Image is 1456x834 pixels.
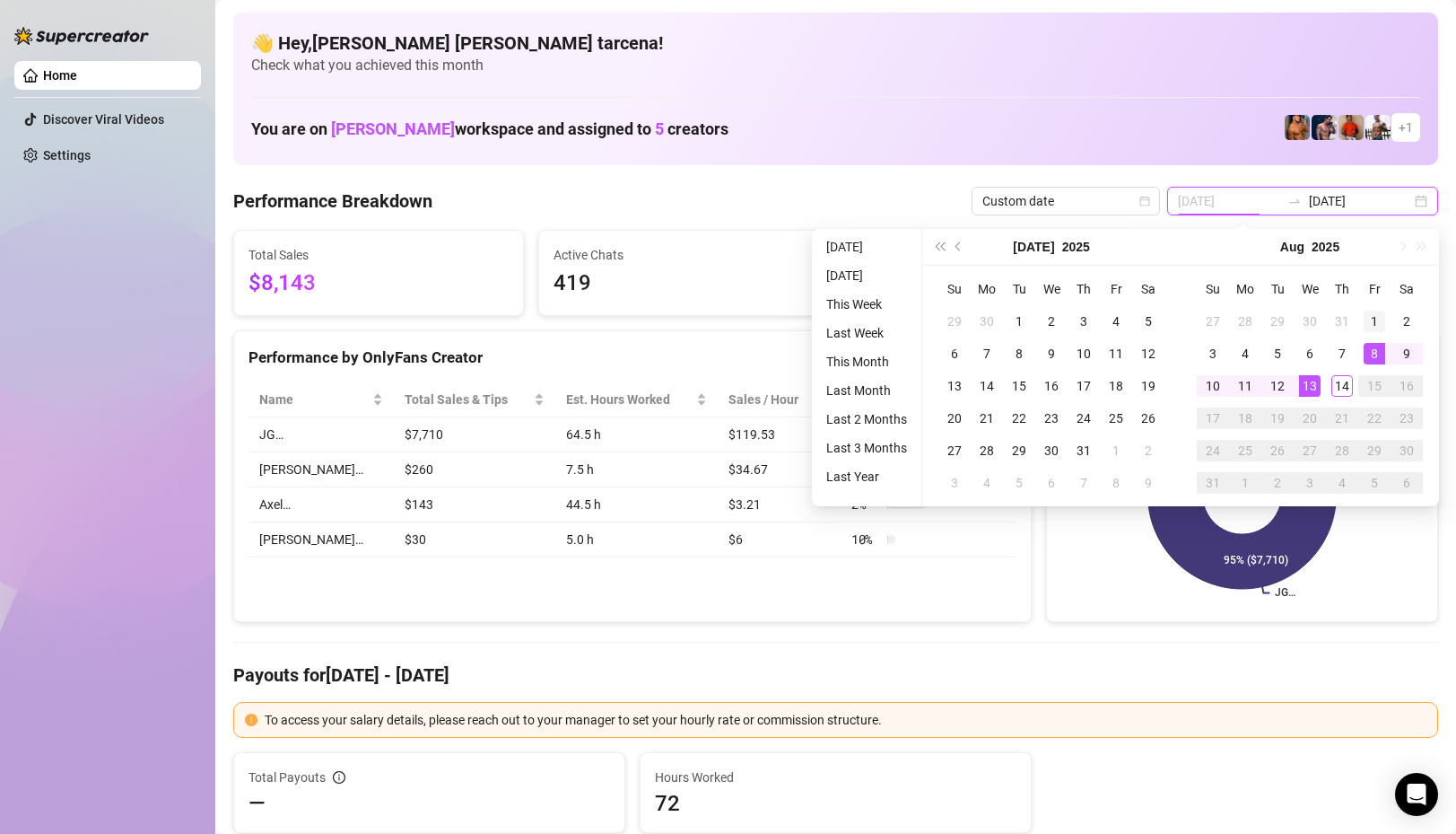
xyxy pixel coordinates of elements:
div: 21 [976,408,998,429]
div: 29 [1267,311,1288,332]
img: Axel [1312,115,1337,140]
td: 2025-08-01 [1100,435,1132,467]
div: 19 [1267,408,1288,429]
div: 2 [1041,311,1062,332]
td: 2025-08-28 [1326,435,1358,467]
td: 2025-08-27 [1294,435,1326,467]
th: Fr [1100,273,1132,305]
span: 419 [554,267,814,301]
span: Sales / Hour [728,390,815,409]
td: 2025-08-03 [938,467,971,499]
th: Fr [1358,273,1391,305]
td: 2025-07-05 [1132,305,1164,338]
div: 5 [1267,343,1288,364]
td: 2025-08-01 [1358,305,1391,338]
input: End date [1309,191,1411,211]
div: 26 [1267,440,1288,461]
td: 2025-07-17 [1068,370,1100,402]
td: 2025-07-16 [1035,370,1068,402]
td: 2025-08-29 [1358,435,1391,467]
div: 8 [1364,343,1385,364]
img: JG [1285,115,1310,140]
td: 64.5 h [555,417,718,452]
td: 2025-06-29 [938,305,971,338]
li: Last 3 Months [819,437,914,459]
td: 2025-07-24 [1068,402,1100,435]
div: 28 [1331,440,1353,461]
th: We [1035,273,1068,305]
input: Start date [1178,191,1280,211]
div: 16 [1396,375,1417,397]
td: 2025-07-31 [1068,435,1100,467]
div: 14 [976,375,998,397]
td: 2025-07-13 [938,370,971,402]
div: 31 [1202,472,1224,494]
td: 5.0 h [555,522,718,557]
div: 4 [1331,472,1353,494]
div: 7 [976,343,998,364]
button: Choose a year [1062,229,1090,265]
span: Hours Worked [655,768,1016,787]
td: 2025-08-04 [1229,338,1261,370]
th: Tu [1003,273,1035,305]
div: 8 [1008,343,1030,364]
td: 2025-07-21 [971,402,1003,435]
td: 2025-07-14 [971,370,1003,402]
div: 6 [1041,472,1062,494]
div: 25 [1234,440,1256,461]
td: 2025-08-06 [1035,467,1068,499]
span: Custom date [982,188,1149,215]
li: Last Week [819,322,914,344]
td: 2025-08-11 [1229,370,1261,402]
td: 2025-07-23 [1035,402,1068,435]
span: to [1287,194,1302,208]
td: 44.5 h [555,487,718,522]
div: 2 [1138,440,1159,461]
td: 2025-08-19 [1261,402,1294,435]
div: 1 [1364,311,1385,332]
span: Total Payouts [248,768,326,787]
td: 2025-07-26 [1132,402,1164,435]
div: 24 [1202,440,1224,461]
td: 2025-08-09 [1132,467,1164,499]
div: 5 [1138,311,1159,332]
td: $30 [394,522,555,557]
li: [DATE] [819,265,914,286]
button: Choose a year [1312,229,1339,265]
td: 2025-08-05 [1003,467,1035,499]
div: 4 [1234,343,1256,364]
div: 7 [1331,343,1353,364]
td: 2025-07-10 [1068,338,1100,370]
div: 3 [1299,472,1321,494]
th: Su [1197,273,1229,305]
td: 2025-08-23 [1391,402,1423,435]
td: 2025-07-28 [971,435,1003,467]
div: 5 [1364,472,1385,494]
td: 2025-08-12 [1261,370,1294,402]
button: Previous month (PageUp) [949,229,969,265]
span: — [248,789,266,818]
span: [PERSON_NAME] [331,119,455,138]
h4: 👋 Hey, [PERSON_NAME] [PERSON_NAME] tarcena ! [251,31,1420,56]
th: We [1294,273,1326,305]
td: 2025-08-20 [1294,402,1326,435]
td: 2025-08-09 [1391,338,1423,370]
td: 2025-07-22 [1003,402,1035,435]
div: 4 [1105,311,1127,332]
th: Th [1326,273,1358,305]
td: $119.53 [718,417,841,452]
td: 2025-07-31 [1326,305,1358,338]
span: + 1 [1399,118,1413,137]
td: $34.67 [718,452,841,487]
td: 2025-08-02 [1391,305,1423,338]
th: Sa [1132,273,1164,305]
td: 2025-07-04 [1100,305,1132,338]
div: 8 [1105,472,1127,494]
td: 2025-07-30 [1294,305,1326,338]
th: Total Sales & Tips [394,382,555,417]
td: 2025-08-25 [1229,435,1261,467]
td: 2025-07-11 [1100,338,1132,370]
td: 2025-07-18 [1100,370,1132,402]
th: Mo [971,273,1003,305]
div: 9 [1396,343,1417,364]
